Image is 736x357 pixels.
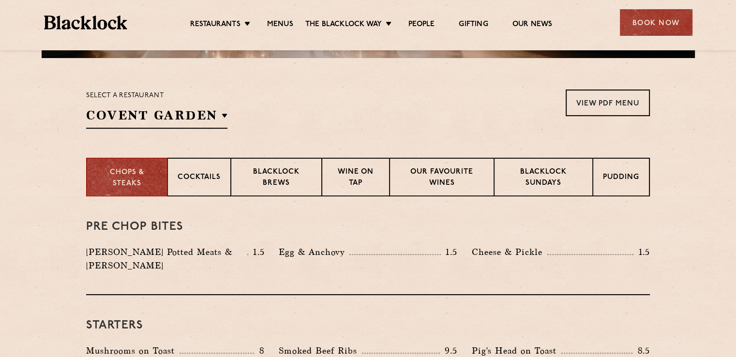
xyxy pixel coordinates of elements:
[332,167,379,190] p: Wine on Tap
[178,172,221,184] p: Cocktails
[86,221,650,233] h3: Pre Chop Bites
[633,246,650,258] p: 1.5
[632,344,650,357] p: 8.5
[86,319,650,332] h3: Starters
[190,20,240,30] a: Restaurants
[44,15,128,30] img: BL_Textured_Logo-footer-cropped.svg
[459,20,488,30] a: Gifting
[267,20,293,30] a: Menus
[620,9,692,36] div: Book Now
[440,344,457,357] p: 9.5
[603,172,639,184] p: Pudding
[279,245,349,259] p: Egg & Anchovy
[241,167,312,190] p: Blacklock Brews
[566,89,650,116] a: View PDF Menu
[512,20,553,30] a: Our News
[86,245,247,272] p: [PERSON_NAME] Potted Meats & [PERSON_NAME]
[305,20,382,30] a: The Blacklock Way
[254,344,264,357] p: 8
[441,246,457,258] p: 1.5
[408,20,435,30] a: People
[472,245,547,259] p: Cheese & Pickle
[86,89,227,102] p: Select a restaurant
[400,167,483,190] p: Our favourite wines
[248,246,265,258] p: 1.5
[86,107,227,129] h2: Covent Garden
[504,167,583,190] p: Blacklock Sundays
[97,167,157,189] p: Chops & Steaks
